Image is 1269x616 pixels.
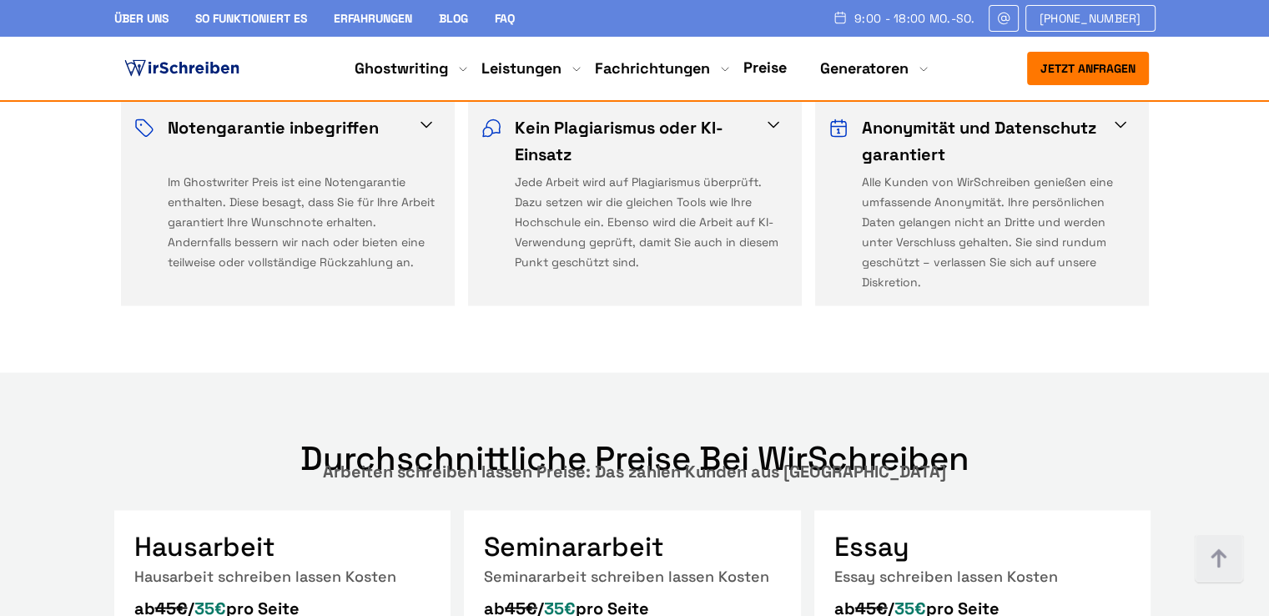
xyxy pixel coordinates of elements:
a: Über uns [114,11,169,26]
p: Hausarbeit schreiben lassen Kosten [134,563,396,590]
img: Notengarantie inbegriffen [134,118,154,138]
p: Seminararbeit schreiben lassen Kosten [484,563,769,590]
a: Blog [439,11,468,26]
a: So funktioniert es [195,11,307,26]
div: Jede Arbeit wird auf Plagiarismus überprüft. Dazu setzen wir die gleichen Tools wie Ihre Hochschu... [515,172,788,292]
a: Preise [743,58,787,77]
img: button top [1194,534,1244,584]
img: Anonymität und Datenschutz garantiert [828,118,849,138]
button: Jetzt anfragen [1027,52,1149,85]
a: Leistungen [481,58,561,78]
div: Essay [834,530,1058,563]
a: Generatoren [820,58,909,78]
span: [PHONE_NUMBER] [1040,12,1141,25]
div: Im Ghostwriter Preis ist eine Notengarantie enthalten. Diese besagt, dass Sie für Ihre Arbeit gar... [168,172,441,292]
span: 9:00 - 18:00 Mo.-So. [854,12,975,25]
h2: Durchschnittliche Preise bei WirSchreiben [114,439,1156,479]
img: Schedule [833,11,848,24]
a: Erfahrungen [334,11,412,26]
a: FAQ [495,11,515,26]
h3: Kein Plagiarismus oder KI-Einsatz [515,114,778,168]
img: logo ghostwriter-österreich [121,56,243,81]
p: Arbeiten schreiben lassen Preise: Das zahlen Kunden aus [GEOGRAPHIC_DATA] [114,458,1156,485]
p: Essay schreiben lassen Kosten [834,563,1058,590]
a: [PHONE_NUMBER] [1025,5,1156,32]
a: Seminararbeit [484,530,664,563]
a: Hausarbeit [134,530,275,563]
a: Fachrichtungen [595,58,710,78]
img: Kein Plagiarismus oder KI-Einsatz [481,118,501,138]
a: Ghostwriting [355,58,448,78]
div: Alle Kunden von WirSchreiben genießen eine umfassende Anonymität. Ihre persönlichen Daten gelange... [862,172,1136,292]
h3: Anonymität und Datenschutz garantiert [862,114,1125,168]
h3: Notengarantie inbegriffen [168,114,431,168]
img: Email [996,12,1011,25]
